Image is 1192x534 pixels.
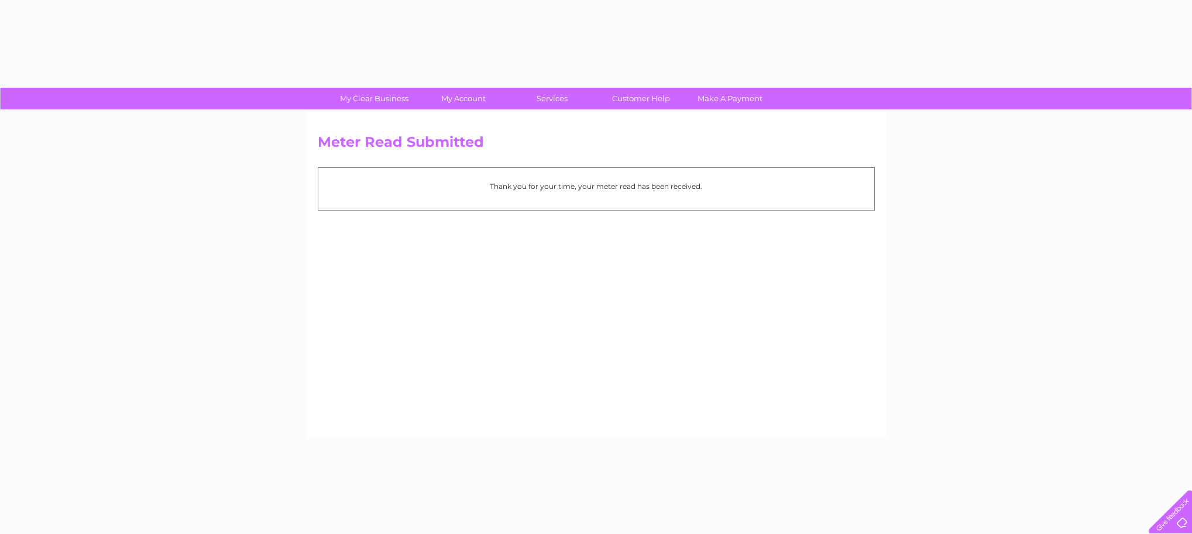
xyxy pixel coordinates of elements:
[504,88,600,109] a: Services
[326,88,422,109] a: My Clear Business
[593,88,689,109] a: Customer Help
[415,88,511,109] a: My Account
[324,181,868,192] p: Thank you for your time, your meter read has been received.
[318,134,875,156] h2: Meter Read Submitted
[682,88,778,109] a: Make A Payment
